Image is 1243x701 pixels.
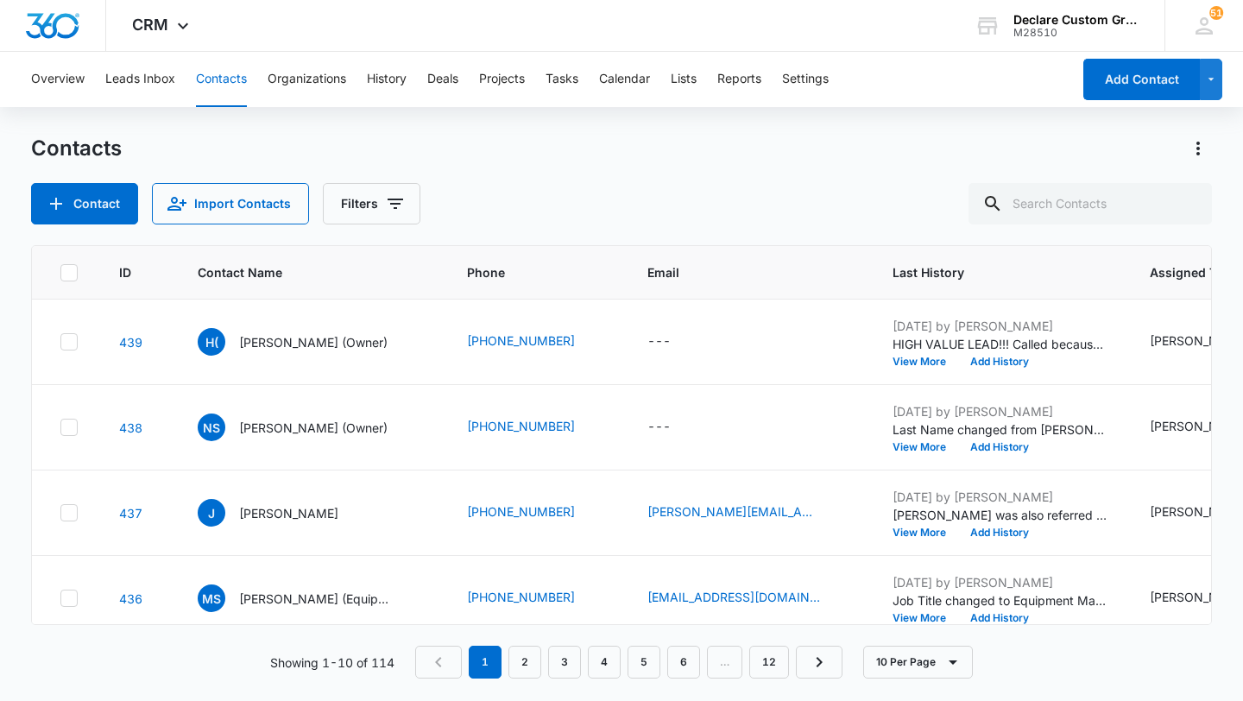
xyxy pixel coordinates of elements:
div: Contact Name - Mike Schemm (Equipment Manager) - Select to Edit Field [198,584,426,612]
span: Contact Name [198,263,401,281]
a: Navigate to contact details page for Joe [119,506,142,521]
button: View More [893,613,958,623]
button: Lists [671,52,697,107]
div: Contact Name - Nav Singh (Owner) - Select to Edit Field [198,414,419,441]
button: History [367,52,407,107]
p: HIGH VALUE LEAD!!! Called because dissatisfied with Evolve graphics and how referred by Nav Sign ... [893,335,1108,353]
button: Calendar [599,52,650,107]
p: Job Title changed to Equipment Manager. [893,591,1108,609]
div: account name [1013,13,1139,27]
span: Last History [893,263,1083,281]
a: Page 3 [548,646,581,679]
button: Add History [958,527,1041,538]
button: Reports [717,52,761,107]
input: Search Contacts [969,183,1212,224]
div: account id [1013,27,1139,39]
p: [PERSON_NAME] [239,504,338,522]
span: 51 [1209,6,1223,20]
button: Settings [782,52,829,107]
a: Page 4 [588,646,621,679]
a: Navigate to contact details page for Hani (Owner) [119,335,142,350]
a: [PHONE_NUMBER] [467,417,575,435]
em: 1 [469,646,502,679]
div: --- [647,417,671,438]
a: Page 5 [628,646,660,679]
button: Tasks [546,52,578,107]
button: View More [893,527,958,538]
p: [DATE] by [PERSON_NAME] [893,488,1108,506]
button: Add Contact [1083,59,1200,100]
span: CRM [132,16,168,34]
div: Phone - (970) 214-3356 - Select to Edit Field [467,588,606,609]
button: Projects [479,52,525,107]
p: [DATE] by [PERSON_NAME] [893,317,1108,335]
p: [PERSON_NAME] (Owner) [239,419,388,437]
a: [EMAIL_ADDRESS][DOMAIN_NAME] [647,588,820,606]
div: Contact Name - Joe - Select to Edit Field [198,499,369,527]
button: Add History [958,442,1041,452]
span: NS [198,414,225,441]
p: [PERSON_NAME] was also referred at a later point by [PERSON_NAME] @ Blue Diamond. Need to call an... [893,506,1108,524]
div: notifications count [1209,6,1223,20]
span: J [198,499,225,527]
button: Add History [958,357,1041,367]
a: [PERSON_NAME][EMAIL_ADDRESS][DOMAIN_NAME] [647,502,820,521]
a: Page 2 [508,646,541,679]
button: Organizations [268,52,346,107]
nav: Pagination [415,646,842,679]
p: [PERSON_NAME] (Owner) [239,333,388,351]
a: Navigate to contact details page for Mike Schemm (Equipment Manager) [119,591,142,606]
div: Email - joe@getdumpsterdash.com - Select to Edit Field [647,502,851,523]
button: Filters [323,183,420,224]
div: Phone - (720) 937-6741 - Select to Edit Field [467,332,606,352]
button: Overview [31,52,85,107]
div: Email - - Select to Edit Field [647,417,702,438]
div: Contact Name - Hani (Owner) - Select to Edit Field [198,328,419,356]
div: Email - mschemm@connellresources.com - Select to Edit Field [647,588,851,609]
p: Last Name changed from [PERSON_NAME] to [PERSON_NAME] (Owner). [893,420,1108,439]
h1: Contacts [31,136,122,161]
p: [PERSON_NAME] (Equipment Manager) [239,590,394,608]
button: Add Contact [31,183,138,224]
a: Next Page [796,646,842,679]
div: --- [647,332,671,352]
a: [PHONE_NUMBER] [467,588,575,606]
div: Phone - (720) 953-9024 - Select to Edit Field [467,502,606,523]
span: H( [198,328,225,356]
button: Add History [958,613,1041,623]
span: ID [119,263,131,281]
a: Navigate to contact details page for Nav Singh (Owner) [119,420,142,435]
button: 10 Per Page [863,646,973,679]
div: Email - - Select to Edit Field [647,332,702,352]
a: [PHONE_NUMBER] [467,332,575,350]
p: [DATE] by [PERSON_NAME] [893,573,1108,591]
a: [PHONE_NUMBER] [467,502,575,521]
span: Email [647,263,826,281]
button: Actions [1184,135,1212,162]
span: MS [198,584,225,612]
button: Leads Inbox [105,52,175,107]
button: View More [893,357,958,367]
a: Page 6 [667,646,700,679]
div: Phone - (720) 921-4319 - Select to Edit Field [467,417,606,438]
span: Phone [467,263,581,281]
button: Import Contacts [152,183,309,224]
p: [DATE] by [PERSON_NAME] [893,402,1108,420]
button: View More [893,442,958,452]
button: Deals [427,52,458,107]
button: Contacts [196,52,247,107]
p: Showing 1-10 of 114 [270,654,394,672]
a: Page 12 [749,646,789,679]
